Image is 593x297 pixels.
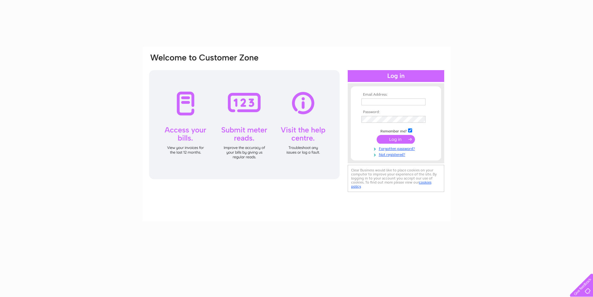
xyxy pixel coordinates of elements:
[360,127,432,134] td: Remember me?
[360,110,432,114] th: Password:
[361,145,432,151] a: Forgotten password?
[361,151,432,157] a: Not registered?
[348,165,444,192] div: Clear Business would like to place cookies on your computer to improve your experience of the sit...
[377,135,415,144] input: Submit
[360,93,432,97] th: Email Address:
[351,180,431,189] a: cookies policy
